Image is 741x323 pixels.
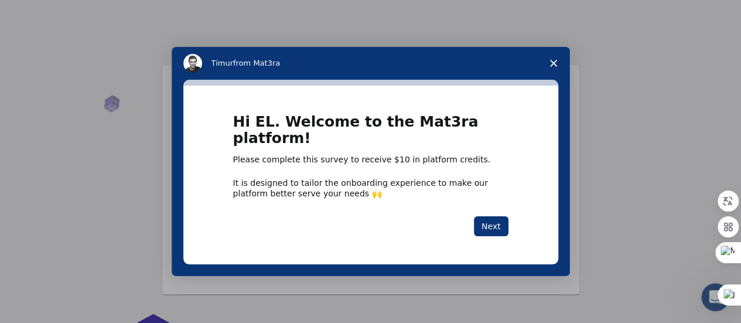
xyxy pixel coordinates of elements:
h1: Hi EL. Welcome to the Mat3ra platform! [233,114,508,154]
span: from Mat3ra [233,59,280,67]
div: It is designed to tailor the onboarding experience to make our platform better serve your needs 🙌 [233,178,508,199]
span: Assistance [19,8,76,19]
div: Please complete this survey to receive $10 in platform credits. [233,154,508,166]
span: Timur [211,59,233,67]
span: Close survey [537,47,570,80]
img: Profile image for Timur [183,54,202,73]
button: Next [474,216,508,236]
